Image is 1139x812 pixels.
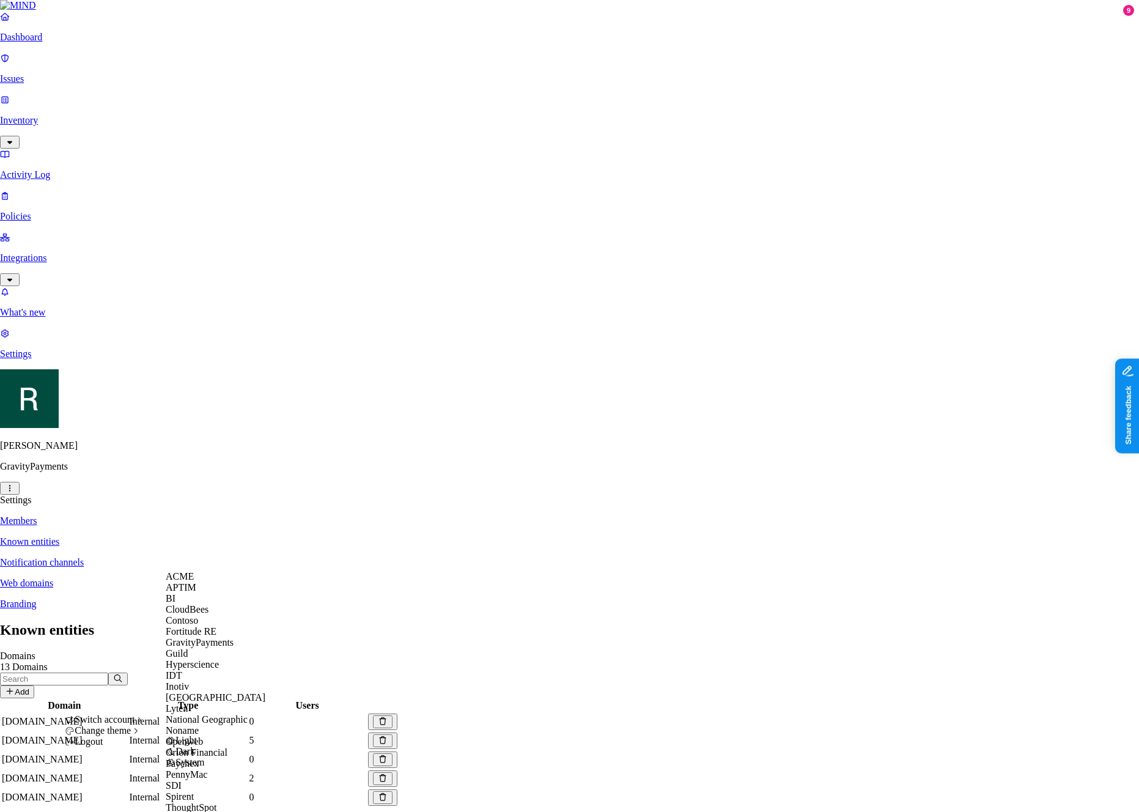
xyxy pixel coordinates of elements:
[166,791,194,802] span: Spirent
[166,703,188,714] span: Lyten
[166,648,188,659] span: Guild
[166,604,208,615] span: CloudBees
[166,626,216,637] span: Fortitude RE
[166,725,199,736] span: Noname
[75,725,131,736] span: Change theme
[166,593,175,603] span: BI
[166,615,198,626] span: Contoso
[65,736,145,747] div: Logout
[166,659,219,670] span: Hyperscience
[166,692,265,703] span: [GEOGRAPHIC_DATA]
[166,681,189,692] span: Inotiv
[166,758,199,769] span: Paychex
[166,747,227,758] span: Orion Financial
[166,714,248,725] span: National Geographic
[166,736,203,747] span: Openweb
[166,670,182,681] span: IDT
[166,637,234,648] span: GravityPayments
[166,769,207,780] span: PennyMac
[166,780,182,791] span: SDI
[75,714,135,725] span: Switch account
[166,582,196,592] span: APTIM
[166,571,194,581] span: ACME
